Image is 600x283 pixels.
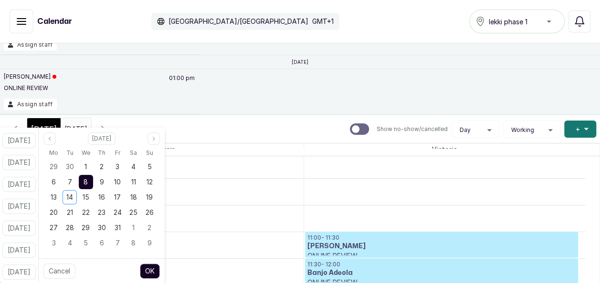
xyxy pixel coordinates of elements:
div: 29 Sep 2025 [46,159,62,174]
span: 20 [50,208,58,216]
span: 15 [83,193,89,201]
div: 03 Nov 2025 [46,235,62,251]
button: OK [140,263,160,279]
span: 11 [131,178,136,186]
span: 16 [98,193,105,201]
span: 26 [146,208,154,216]
span: 12 [147,178,153,186]
button: [DATE] [2,155,36,170]
span: 6 [52,178,56,186]
span: Su [146,147,153,159]
p: 11:30 - 12:00 [307,261,576,268]
button: [DATE] [2,264,36,280]
div: 09 Nov 2025 [142,235,158,251]
p: [DATE] [292,59,308,65]
button: lekki phase 1 [469,10,565,33]
div: 31 Oct 2025 [110,220,126,235]
span: 10 [114,178,121,186]
div: [DATE] [27,118,61,140]
div: 05 Nov 2025 [78,235,94,251]
span: 25 [129,208,137,216]
div: Tuesday [62,147,77,159]
span: 5 [147,162,152,171]
svg: page next [151,136,157,141]
span: Tu [66,147,74,159]
span: 19 [146,193,153,201]
span: Mo [49,147,58,159]
button: Select month [88,132,116,145]
div: 16 Oct 2025 [94,190,109,205]
div: Sunday [142,147,158,159]
div: Saturday [126,147,141,159]
div: 04 Oct 2025 [126,159,141,174]
svg: page previous [47,136,53,141]
span: Fr [115,147,120,159]
span: 22 [82,208,90,216]
div: 14 Oct 2025 [62,190,77,205]
p: 01:00 pm [168,73,196,99]
button: Assign staff [4,99,57,110]
span: 29 [50,162,58,171]
span: 31 [115,223,121,232]
span: 9 [147,239,152,247]
div: 12 Oct 2025 [142,174,158,190]
span: 6 [99,239,104,247]
button: Working [507,126,556,134]
span: 7 [116,239,120,247]
div: 07 Oct 2025 [62,174,77,190]
span: 3 [52,239,56,247]
div: Oct 2025 [46,147,158,251]
button: Assign staff [4,39,57,51]
span: 8 [84,178,88,186]
span: 17 [114,193,121,201]
h1: Calendar [37,16,72,27]
button: [DATE] [2,243,36,258]
p: ONLINE REVIEW [307,251,576,261]
span: 5 [84,239,88,247]
div: Friday [110,147,126,159]
button: [DATE] [2,221,36,236]
span: 30 [97,223,105,232]
span: 2 [147,223,151,232]
span: 3 [116,162,119,171]
div: 04 Nov 2025 [62,235,77,251]
button: [DATE] [2,133,36,148]
div: 02 Oct 2025 [94,159,109,174]
span: [DATE] [31,123,57,135]
div: 18 Oct 2025 [126,190,141,205]
span: 29 [82,223,90,232]
div: 30 Sep 2025 [62,159,77,174]
div: 26 Oct 2025 [142,205,158,220]
div: 05 Oct 2025 [142,159,158,174]
div: 01 Nov 2025 [126,220,141,235]
span: 2 [100,162,104,171]
div: 06 Nov 2025 [94,235,109,251]
h3: [PERSON_NAME] [307,242,576,251]
button: [DATE] [2,199,36,214]
div: 01 Oct 2025 [78,159,94,174]
div: 10 Oct 2025 [110,174,126,190]
div: 19 Oct 2025 [142,190,158,205]
h3: Banjo Adeola [307,268,576,278]
div: Thursday [94,147,109,159]
span: 7 [68,178,72,186]
span: We [82,147,90,159]
button: Previous month [43,132,56,145]
span: 1 [132,223,135,232]
span: Victoria [430,143,459,155]
p: 11:00 - 11:30 [307,234,576,242]
button: Day [456,126,495,134]
p: [GEOGRAPHIC_DATA]/[GEOGRAPHIC_DATA] [168,17,308,26]
span: 8 [131,239,136,247]
div: 11 Oct 2025 [126,174,141,190]
span: 9 [99,178,104,186]
span: 14 [66,193,73,201]
span: 24 [114,208,122,216]
span: Sa [130,147,137,159]
div: 24 Oct 2025 [110,205,126,220]
div: 20 Oct 2025 [46,205,62,220]
div: 23 Oct 2025 [94,205,109,220]
span: lekki phase 1 [489,17,527,27]
div: 08 Oct 2025 [78,174,94,190]
span: Day [460,126,471,134]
